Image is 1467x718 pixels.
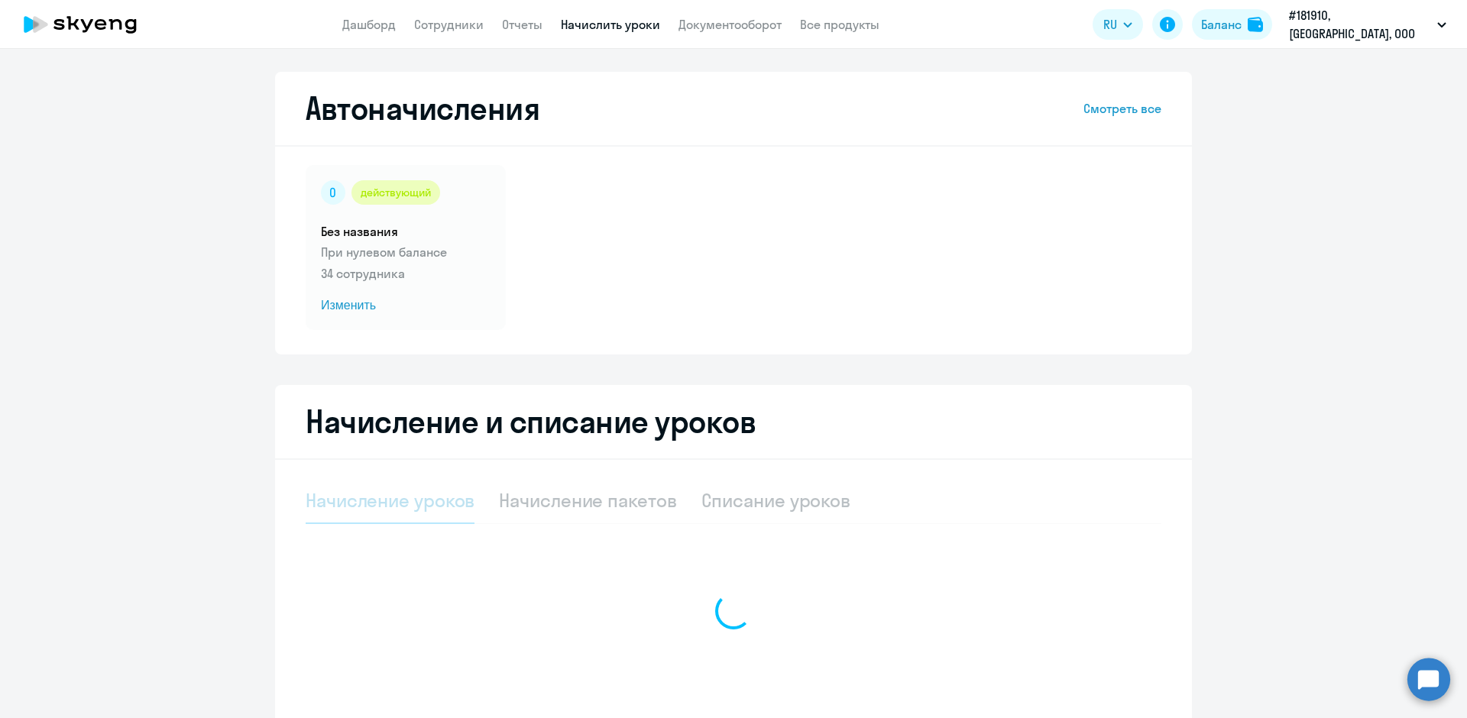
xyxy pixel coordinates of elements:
a: Документооборот [678,17,782,32]
a: Отчеты [502,17,542,32]
a: Дашборд [342,17,396,32]
p: #181910, [GEOGRAPHIC_DATA], ООО [1289,6,1431,43]
div: Баланс [1201,15,1242,34]
span: Изменить [321,296,491,315]
button: #181910, [GEOGRAPHIC_DATA], ООО [1281,6,1454,43]
p: 34 сотрудника [321,264,491,283]
div: действующий [351,180,440,205]
img: balance [1248,17,1263,32]
a: Сотрудники [414,17,484,32]
a: Смотреть все [1083,99,1161,118]
p: При нулевом балансе [321,243,491,261]
button: Балансbalance [1192,9,1272,40]
a: Все продукты [800,17,879,32]
button: RU [1093,9,1143,40]
h2: Автоначисления [306,90,539,127]
a: Начислить уроки [561,17,660,32]
h5: Без названия [321,223,491,240]
span: RU [1103,15,1117,34]
h2: Начисление и списание уроков [306,403,1161,440]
